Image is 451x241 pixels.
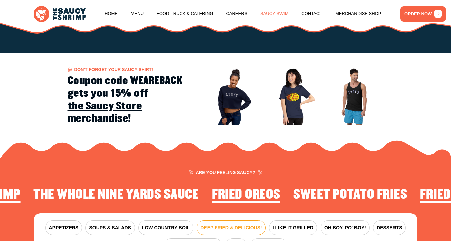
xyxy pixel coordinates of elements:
img: Image 3 [326,68,383,125]
h2: Sweet Potato Fries [293,187,407,202]
a: Food Truck & Catering [157,1,213,27]
h2: The Whole Nine Yards Sauce [33,187,199,202]
button: OH BOY, PO' BOY! [321,220,370,235]
a: Merchandise Shop [335,1,381,27]
span: APPETIZERS [49,224,79,231]
span: LOW COUNTRY BOIL [142,224,190,231]
a: Menu [131,1,144,27]
span: DESSERTS [377,224,402,231]
li: 4 of 4 [293,187,407,204]
a: ORDER NOW [400,6,446,22]
span: I LIKE IT GRILLED [273,224,313,231]
li: 2 of 4 [33,187,199,204]
button: SOUPS & SALADS [85,220,135,235]
a: the Saucy Store [68,100,142,112]
li: 3 of 4 [212,187,280,204]
span: Don't forget your Saucy Shirt! [68,67,153,72]
button: DESSERTS [373,220,406,235]
span: DEEP FRIED & DELICIOUS! [200,224,262,231]
button: DEEP FRIED & DELICIOUS! [197,220,266,235]
a: Saucy Swim [260,1,289,27]
span: SOUPS & SALADS [89,224,131,231]
h2: Coupon code WEAREBACK gets you 15% off merchandise! [68,75,195,125]
img: Image 1 [202,68,260,125]
h2: Fried Oreos [212,187,280,202]
img: logo [34,6,86,22]
button: I LIKE IT GRILLED [269,220,317,235]
span: ARE YOU FEELING SAUCY? [189,170,262,175]
span: OH BOY, PO' BOY! [324,224,366,231]
a: Home [105,1,118,27]
a: Careers [226,1,247,27]
a: Contact [301,1,322,27]
img: Image 2 [264,68,322,125]
button: LOW COUNTRY BOIL [138,220,193,235]
button: APPETIZERS [45,220,82,235]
